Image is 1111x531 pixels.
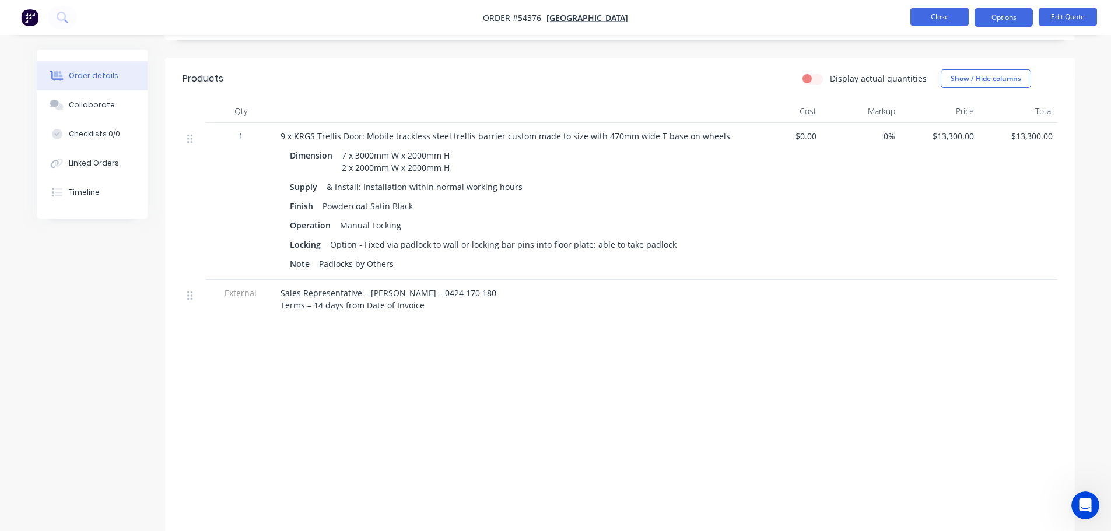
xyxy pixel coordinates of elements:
[1071,491,1099,519] iframe: Intercom live chat
[290,198,318,214] div: Finish
[211,287,271,299] span: External
[37,178,148,207] button: Timeline
[290,217,335,234] div: Operation
[546,12,628,23] a: [GEOGRAPHIC_DATA]
[830,72,927,85] label: Display actual quantities
[941,69,1031,88] button: Show / Hide columns
[37,119,148,149] button: Checklists 0/0
[69,187,100,198] div: Timeline
[37,61,148,90] button: Order details
[69,100,115,110] div: Collaborate
[910,8,969,26] button: Close
[290,147,337,164] div: Dimension
[826,130,895,142] span: 0%
[747,130,816,142] span: $0.00
[239,130,243,142] span: 1
[37,90,148,119] button: Collaborate
[290,236,325,253] div: Locking
[821,100,900,123] div: Markup
[975,8,1033,27] button: Options
[742,100,821,123] div: Cost
[290,178,322,195] div: Supply
[183,72,223,86] div: Products
[21,9,38,26] img: Factory
[322,178,527,195] div: & Install: Installation within normal working hours
[314,255,398,272] div: Padlocks by Others
[905,130,974,142] span: $13,300.00
[979,100,1057,123] div: Total
[335,217,406,234] div: Manual Locking
[325,236,681,253] div: Option - Fixed via padlock to wall or locking bar pins into floor plate: able to take padlock
[483,12,546,23] span: Order #54376 -
[281,287,499,519] span: Sales Representative – [PERSON_NAME] – 0424 170 180 Terms – 14 days from Date of Invoice
[337,147,454,176] div: 7 x 3000mm W x 2000mm H 2 x 2000mm W x 2000mm H
[318,198,418,214] div: Powdercoat Satin Black
[69,129,120,139] div: Checklists 0/0
[206,100,276,123] div: Qty
[290,255,314,272] div: Note
[69,71,118,81] div: Order details
[983,130,1053,142] span: $13,300.00
[900,100,979,123] div: Price
[1039,8,1097,26] button: Edit Quote
[37,149,148,178] button: Linked Orders
[69,158,119,168] div: Linked Orders
[281,131,730,142] span: 9 x KRGS Trellis Door: Mobile trackless steel trellis barrier custom made to size with 470mm wide...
